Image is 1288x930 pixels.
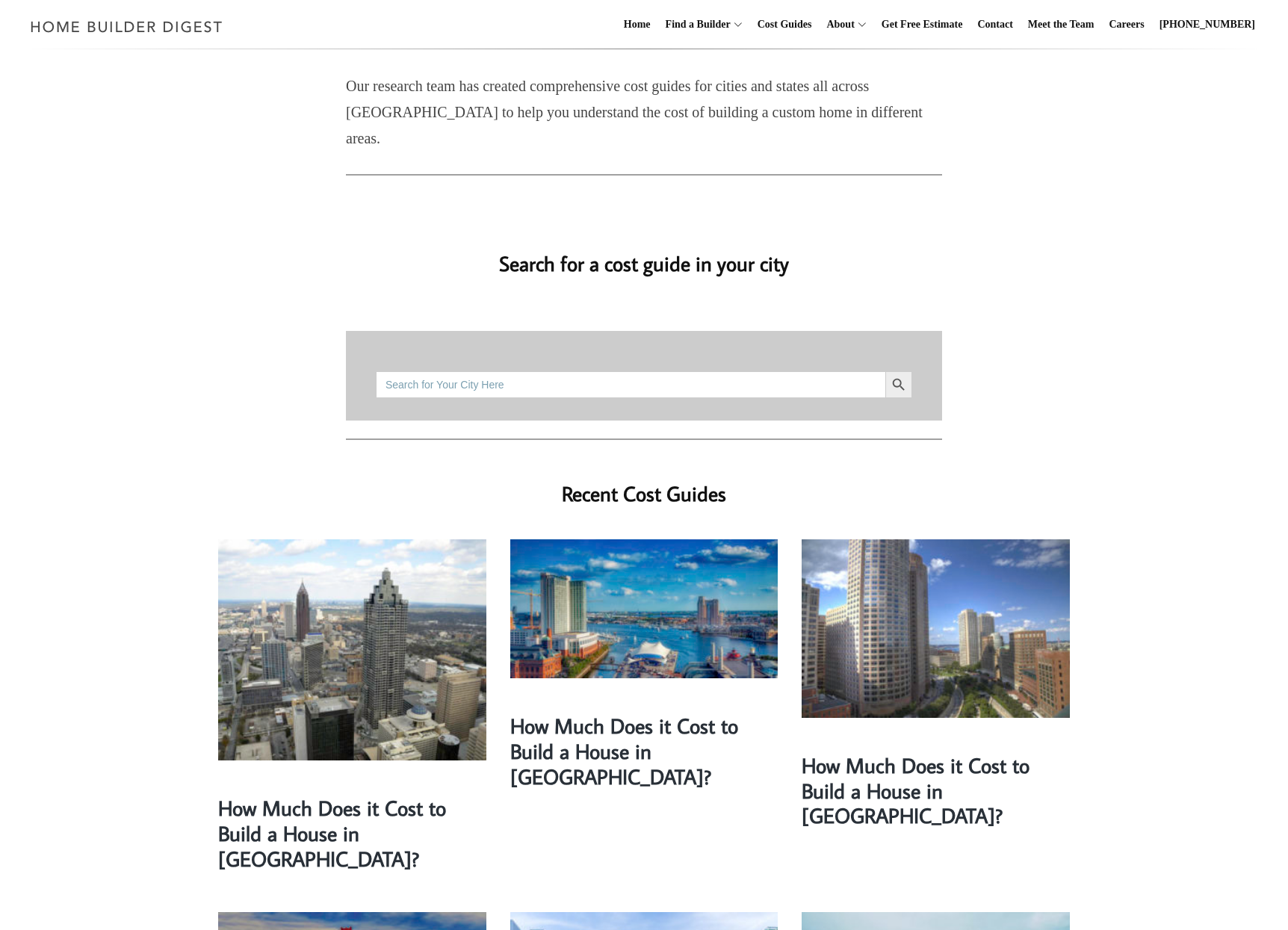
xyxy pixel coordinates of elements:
a: How Much Does it Cost to Build a House in [GEOGRAPHIC_DATA]? [510,712,738,790]
svg: Search [891,376,907,393]
a: Cost Guides [752,1,818,49]
a: Meet the Team [1022,1,1100,49]
a: How Much Does it Cost to Build a House in [GEOGRAPHIC_DATA]? [802,751,1030,829]
a: Get Free Estimate [876,1,969,49]
h2: Recent Cost Guides [346,458,942,509]
a: [PHONE_NUMBER] [1154,1,1261,49]
a: How Much Does it Cost to Build a House in [GEOGRAPHIC_DATA]? [218,794,446,872]
a: Careers [1103,1,1151,49]
input: Search for Your City Here [376,371,885,398]
a: Find a Builder [660,1,731,49]
img: Home Builder Digest [24,12,229,41]
a: Home [618,1,657,49]
a: Contact [971,1,1018,49]
a: About [820,1,854,49]
h2: Search for a cost guide in your city [218,227,1070,279]
p: Our research team has created comprehensive cost guides for cities and states all across [GEOGRAP... [346,73,942,152]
